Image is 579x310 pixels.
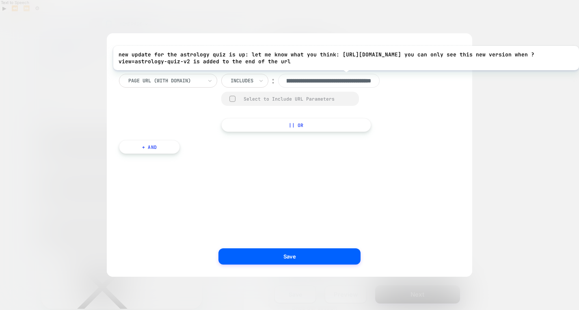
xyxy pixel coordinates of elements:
button: Save [218,248,361,265]
div: ︰ [269,75,277,86]
img: close [452,46,460,53]
button: || Or [221,118,371,132]
div: Please select the source url logic [107,54,472,63]
div: Select to Include URL Parameters [244,96,351,102]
